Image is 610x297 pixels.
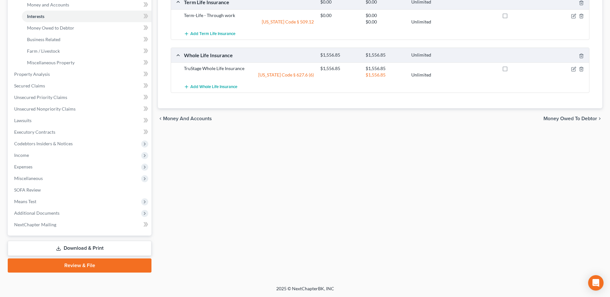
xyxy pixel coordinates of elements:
i: chevron_left [158,116,163,121]
a: Property Analysis [9,68,151,80]
span: Money Owed to Debtor [27,25,74,31]
div: $1,556.85 [362,52,408,58]
span: Business Related [27,37,60,42]
span: NextChapter Mailing [14,222,56,227]
a: Unsecured Priority Claims [9,92,151,103]
span: Money and Accounts [27,2,69,7]
span: Money Owed to Debtor [543,116,597,121]
span: Executory Contracts [14,129,55,135]
i: chevron_right [597,116,602,121]
a: Lawsuits [9,115,151,126]
a: NextChapter Mailing [9,219,151,230]
div: Unlimited [408,52,453,58]
span: Unsecured Nonpriority Claims [14,106,76,112]
a: Unsecured Nonpriority Claims [9,103,151,115]
div: $1,556.85 [362,65,408,72]
button: Add Term Life Insurance [184,28,235,40]
span: Codebtors Insiders & Notices [14,141,73,146]
div: [US_STATE] Code § 509.12 [181,19,317,25]
span: Means Test [14,199,36,204]
span: Add Whole Life Insurance [190,84,237,89]
div: Whole Life Insurance [181,52,317,59]
button: Money Owed to Debtor chevron_right [543,116,602,121]
a: Interests [22,11,151,22]
span: Unsecured Priority Claims [14,94,67,100]
div: TruStage Whole Life Insurance [181,65,317,72]
a: Money Owed to Debtor [22,22,151,34]
div: Unlimited [408,72,453,78]
span: Farm / Livestock [27,48,60,54]
span: Miscellaneous [14,175,43,181]
a: Business Related [22,34,151,45]
span: Expenses [14,164,32,169]
a: Miscellaneous Property [22,57,151,68]
div: 2025 © NextChapterBK, INC [122,285,488,297]
span: Additional Documents [14,210,59,216]
div: $1,556.85 [317,52,362,58]
div: [US_STATE] Code § 627.6 (6) [181,72,317,78]
div: $0.00 [362,12,408,19]
span: Miscellaneous Property [27,60,75,65]
span: Secured Claims [14,83,45,88]
a: SOFA Review [9,184,151,196]
a: Executory Contracts [9,126,151,138]
span: Interests [27,14,44,19]
div: Term-Life - Through work [181,12,317,19]
div: Open Intercom Messenger [588,275,604,291]
a: Download & Print [8,241,151,256]
a: Review & File [8,258,151,273]
span: Money and Accounts [163,116,212,121]
a: Secured Claims [9,80,151,92]
div: $0.00 [362,19,408,25]
span: Income [14,152,29,158]
div: Unlimited [408,19,453,25]
div: $1,556.85 [362,72,408,78]
span: SOFA Review [14,187,41,193]
span: Lawsuits [14,118,32,123]
span: Property Analysis [14,71,50,77]
button: Add Whole Life Insurance [184,81,237,93]
div: $0.00 [317,12,362,19]
a: Farm / Livestock [22,45,151,57]
div: $1,556.85 [317,65,362,72]
button: chevron_left Money and Accounts [158,116,212,121]
span: Add Term Life Insurance [190,31,235,36]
